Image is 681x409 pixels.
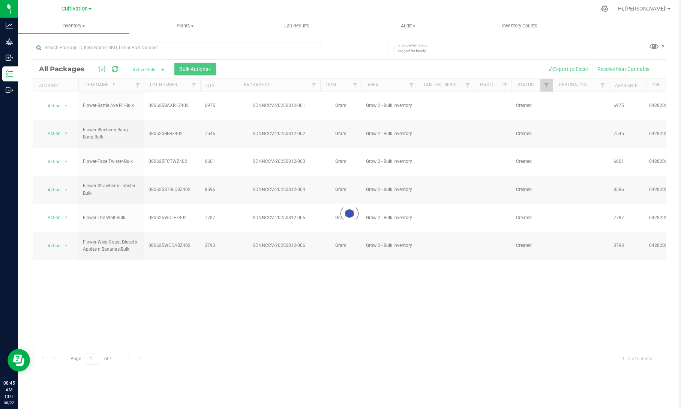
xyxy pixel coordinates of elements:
a: Inventory Counts [464,18,575,34]
span: Hi, [PERSON_NAME]! [618,6,667,12]
span: Cultivation [61,6,88,12]
input: Search Package ID, Item Name, SKU, Lot or Part Number... [33,42,321,53]
inline-svg: Grow [6,38,13,45]
span: Lab Results [274,23,319,29]
inline-svg: Inventory [6,70,13,78]
inline-svg: Inbound [6,54,13,62]
iframe: Resource center [7,349,30,371]
span: Inventory [18,23,129,29]
span: Include items not tagged for facility [398,42,436,54]
a: Lab Results [241,18,352,34]
a: Audit [352,18,464,34]
inline-svg: Outbound [6,86,13,94]
p: 08:45 AM CDT [3,380,15,400]
a: Plants [129,18,241,34]
inline-svg: Analytics [6,22,13,29]
span: Plants [130,23,240,29]
span: Audit [353,23,463,29]
a: Inventory [18,18,129,34]
span: Inventory Counts [492,23,547,29]
p: 08/22 [3,400,15,406]
div: Manage settings [600,5,609,12]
